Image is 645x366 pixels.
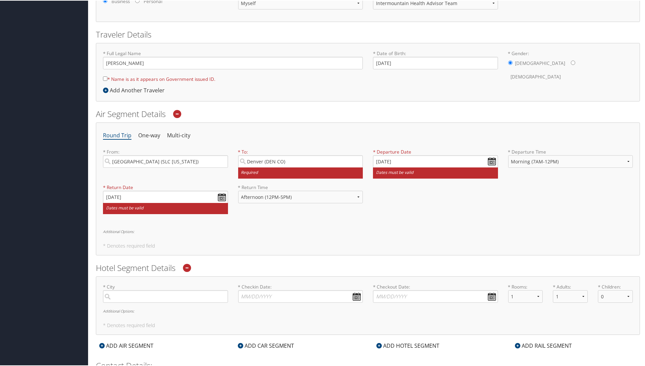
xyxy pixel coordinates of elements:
[103,129,131,141] li: Round Trip
[511,70,561,83] label: [DEMOGRAPHIC_DATA]
[508,60,513,64] input: * Gender:[DEMOGRAPHIC_DATA][DEMOGRAPHIC_DATA]
[103,155,228,167] input: City or Airport Code
[553,283,588,290] label: * Adults:
[598,283,633,290] label: * Children:
[96,108,640,119] h2: Air Segment Details
[238,290,363,302] input: * Checkin Date:
[103,56,363,69] input: * Full Legal Name
[167,129,190,141] li: Multi-city
[238,167,363,178] small: Required
[238,183,363,190] label: * Return Time
[373,167,498,178] small: Dates must be valid
[103,183,228,190] label: * Return Date
[103,308,633,312] h6: Additional Options:
[103,283,228,302] label: * City
[103,322,633,327] h5: * Denotes required field
[96,261,640,273] h2: Hotel Segment Details
[96,28,640,40] h2: Traveler Details
[138,129,160,141] li: One-way
[234,341,297,349] div: ADD CAR SEGMENT
[103,229,633,233] h6: Additional Options:
[103,190,228,203] input: MM/DD/YYYY
[103,49,363,69] label: * Full Legal Name
[373,49,498,69] label: * Date of Birth:
[508,49,633,83] label: * Gender:
[515,56,565,69] label: [DEMOGRAPHIC_DATA]
[373,290,498,302] input: * Checkout Date:
[373,155,498,167] input: MM/DD/YYYY
[508,155,633,167] select: * Departure Time
[238,148,363,178] label: * To:
[512,341,575,349] div: ADD RAIL SEGMENT
[571,60,575,64] input: * Gender:[DEMOGRAPHIC_DATA][DEMOGRAPHIC_DATA]
[103,243,633,248] h5: * Denotes required field
[373,148,498,155] label: * Departure Date
[103,86,168,94] div: Add Another Traveler
[508,148,633,173] label: * Departure Time
[373,283,498,302] label: * Checkout Date:
[103,72,215,85] label: * Name is as it appears on Government issued ID.
[103,148,228,167] label: * From:
[508,283,543,290] label: * Rooms:
[103,202,228,213] small: Dates must be valid
[373,341,443,349] div: ADD HOTEL SEGMENT
[238,155,363,167] input: City or Airport Code
[103,76,107,80] input: * Name is as it appears on Government issued ID.
[96,341,157,349] div: ADD AIR SEGMENT
[238,283,363,302] label: * Checkin Date:
[373,56,498,69] input: * Date of Birth:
